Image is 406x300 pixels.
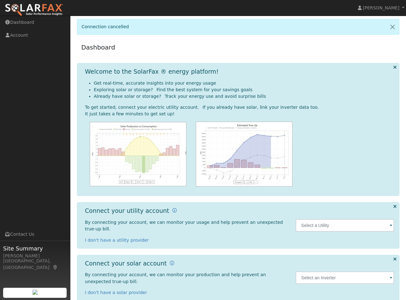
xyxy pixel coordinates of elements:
div: To get started, connect your electric utility account. If you already have solar, link your inver... [85,104,394,111]
div: [PERSON_NAME] [3,253,67,259]
h1: Welcome to the SolarFax ® energy platform! [85,68,219,75]
span: By connecting your account, we can monitor your usage and help prevent an unexpected true-up bill. [85,220,283,231]
div: It just takes a few minutes to get set up! [85,111,394,117]
div: [GEOGRAPHIC_DATA], [GEOGRAPHIC_DATA] [3,258,67,271]
li: Already have solar or storage? Track your energy use and avoid surprise bills [94,93,394,100]
a: Dashboard [81,44,115,51]
input: Select an Inverter [296,271,394,284]
div: Connection cancelled [77,19,400,35]
li: Exploring solar or storage? Find the best system for your savings goals [94,87,394,93]
li: Get real-time, accurate insights into your energy usage [94,80,394,87]
span: By connecting your account, we can monitor your production and help prevent an unexpected true-up... [85,272,266,284]
a: Map [53,265,58,270]
a: I don't have a utility provider [85,238,149,243]
span: [PERSON_NAME] [363,5,399,10]
img: retrieve [33,290,38,295]
input: Select a Utility [296,219,394,232]
span: Site Summary [3,244,67,253]
h1: Connect your utility account [85,207,169,214]
a: Close [386,19,399,34]
h1: Connect your solar account [85,260,167,267]
a: I don't have a solar provider [85,290,147,295]
img: SolarFax [5,3,63,17]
